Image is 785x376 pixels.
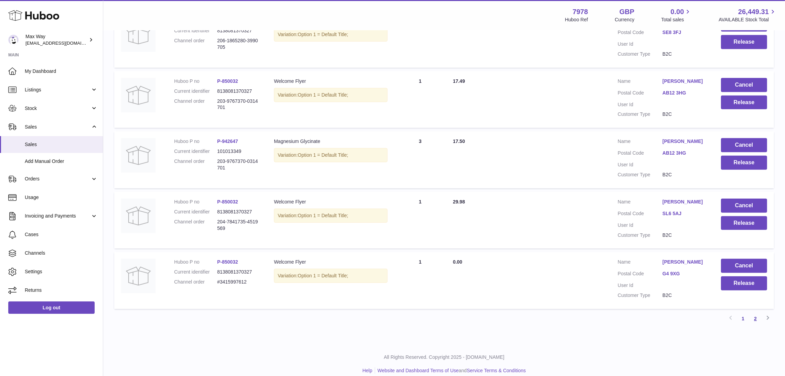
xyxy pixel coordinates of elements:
[25,268,98,275] span: Settings
[394,71,446,128] td: 1
[217,27,260,34] dd: 8138081370327
[375,367,526,374] li: and
[618,150,662,158] dt: Postal Code
[394,192,446,249] td: 1
[217,209,260,215] dd: 8138081370327
[274,78,388,85] div: Welcome Flyer
[121,138,156,173] img: no-photo.jpg
[121,78,156,112] img: no-photo.jpg
[25,68,98,75] span: My Dashboard
[174,158,217,171] dt: Channel order
[618,101,662,108] dt: User Id
[719,7,777,23] a: 26,449.31 AVAILABLE Stock Total
[298,32,348,37] span: Option 1 = Default Title;
[618,232,662,239] dt: Customer Type
[174,78,217,85] dt: Huboo P no
[662,259,707,265] a: [PERSON_NAME]
[615,16,635,23] div: Currency
[298,213,348,218] span: Option 1 = Default Title;
[217,219,260,232] dd: 204-7841735-4519569
[274,88,388,102] div: Variation:
[662,232,707,239] dd: B2C
[618,172,662,178] dt: Customer Type
[25,105,91,112] span: Stock
[217,199,238,204] a: P-850032
[8,301,95,314] a: Log out
[721,156,767,170] button: Release
[618,270,662,279] dt: Postal Code
[25,213,91,219] span: Invoicing and Payments
[25,87,91,93] span: Listings
[217,78,238,84] a: P-850032
[217,139,238,144] a: P-942647
[618,199,662,207] dt: Name
[721,199,767,213] button: Cancel
[618,222,662,229] dt: User Id
[453,78,465,84] span: 17.49
[174,148,217,155] dt: Current identifier
[174,269,217,275] dt: Current identifier
[25,141,98,148] span: Sales
[8,35,19,45] img: Max@LongevityBox.co.uk
[362,368,372,373] a: Help
[274,199,388,205] div: Welcome Flyer
[453,139,465,144] span: 17.50
[618,29,662,37] dt: Postal Code
[671,7,684,16] span: 0.00
[618,162,662,168] dt: User Id
[721,78,767,92] button: Cancel
[298,92,348,98] span: Option 1 = Default Title;
[378,368,459,373] a: Website and Dashboard Terms of Use
[274,269,388,283] div: Variation:
[174,37,217,51] dt: Channel order
[121,18,156,52] img: no-photo.jpg
[25,194,98,201] span: Usage
[719,16,777,23] span: AVAILABLE Stock Total
[721,138,767,152] button: Cancel
[274,209,388,223] div: Variation:
[661,16,692,23] span: Total sales
[217,259,238,265] a: P-850032
[121,259,156,293] img: no-photo.jpg
[174,199,217,205] dt: Huboo P no
[619,7,634,16] strong: GBP
[174,259,217,265] dt: Huboo P no
[618,51,662,57] dt: Customer Type
[618,111,662,118] dt: Customer Type
[109,354,779,361] p: All Rights Reserved. Copyright 2025 - [DOMAIN_NAME]
[662,138,707,145] a: [PERSON_NAME]
[618,90,662,98] dt: Postal Code
[749,312,762,325] a: 2
[25,287,98,294] span: Returns
[662,199,707,205] a: [PERSON_NAME]
[274,138,388,145] div: Magnesium Glycinate
[217,158,260,171] dd: 203-9767370-0314701
[217,88,260,95] dd: 8138081370327
[721,216,767,230] button: Release
[662,111,707,118] dd: B2C
[662,90,707,96] a: AB12 3HG
[217,269,260,275] dd: 8138081370327
[274,148,388,162] div: Variation:
[662,51,707,57] dd: B2C
[662,210,707,217] a: SL6 5AJ
[25,124,91,130] span: Sales
[738,7,769,16] span: 26,449.31
[721,96,767,110] button: Release
[721,276,767,290] button: Release
[217,98,260,111] dd: 203-9767370-0314701
[453,259,462,265] span: 0.00
[721,259,767,273] button: Cancel
[721,35,767,49] button: Release
[298,152,348,158] span: Option 1 = Default Title;
[618,78,662,86] dt: Name
[662,292,707,299] dd: B2C
[174,279,217,285] dt: Channel order
[662,270,707,277] a: G4 9XG
[217,279,260,285] dd: #3415997612
[662,172,707,178] dd: B2C
[662,78,707,85] a: [PERSON_NAME]
[661,7,692,23] a: 0.00 Total sales
[174,88,217,95] dt: Current identifier
[662,150,707,156] a: AB12 3HG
